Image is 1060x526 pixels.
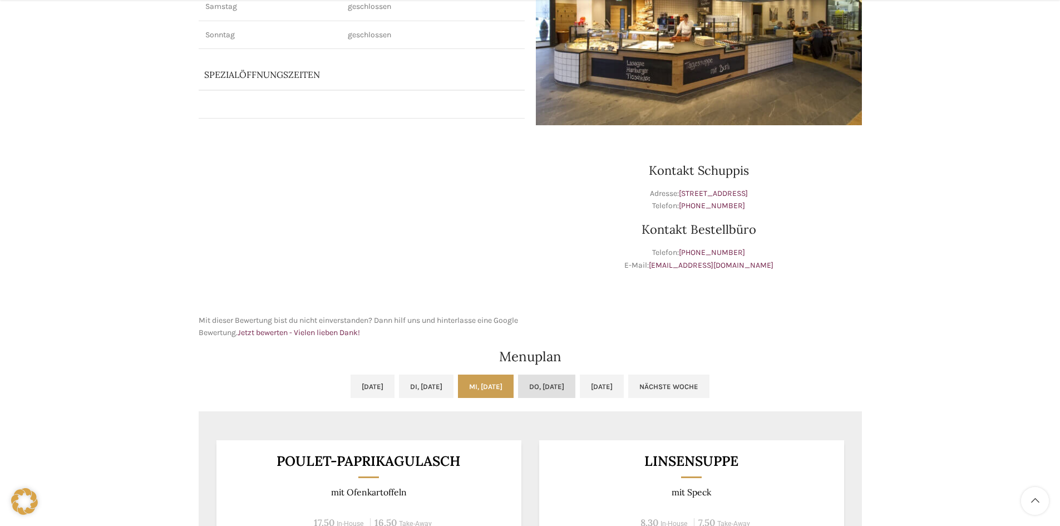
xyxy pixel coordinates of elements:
a: [DATE] [580,375,624,398]
h3: Kontakt Bestellbüro [536,223,862,235]
a: [DATE] [351,375,395,398]
p: geschlossen [348,30,518,41]
a: [PHONE_NUMBER] [679,201,745,210]
a: Di, [DATE] [399,375,453,398]
a: [PHONE_NUMBER] [679,248,745,257]
a: [STREET_ADDRESS] [679,189,748,198]
p: Mit dieser Bewertung bist du nicht einverstanden? Dann hilf uns und hinterlasse eine Google Bewer... [199,314,525,340]
a: Jetzt bewerten - Vielen lieben Dank! [238,328,360,337]
p: mit Ofenkartoffeln [230,487,507,498]
p: Adresse: Telefon: [536,188,862,213]
p: mit Speck [553,487,830,498]
h3: Linsensuppe [553,454,830,468]
iframe: schwyter schuppis [199,136,525,303]
p: Telefon: E-Mail: [536,247,862,272]
a: Do, [DATE] [518,375,575,398]
p: Sonntag [205,30,334,41]
p: Samstag [205,1,334,12]
h3: Kontakt Schuppis [536,164,862,176]
h3: Poulet-Paprikagulasch [230,454,507,468]
a: [EMAIL_ADDRESS][DOMAIN_NAME] [649,260,773,270]
a: Mi, [DATE] [458,375,514,398]
p: geschlossen [348,1,518,12]
a: Nächste Woche [628,375,709,398]
a: Scroll to top button [1021,487,1049,515]
h2: Menuplan [199,350,862,363]
p: Spezialöffnungszeiten [204,68,465,81]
